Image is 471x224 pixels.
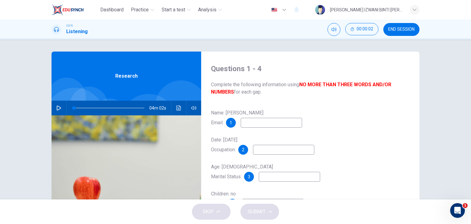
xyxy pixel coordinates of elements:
[211,164,273,180] span: Age: [DEMOGRAPHIC_DATA] Marital Status:
[315,5,325,15] img: Profile picture
[242,148,244,152] span: 2
[211,82,391,95] b: NO MORE THAN THREE WORDS AND/OR NUMBERS
[388,27,415,32] span: END SESSION
[327,23,340,36] div: Mute
[196,4,224,15] button: Analysis
[198,6,216,14] span: Analysis
[100,6,124,14] span: Dashboard
[128,4,157,15] button: Practice
[211,110,263,126] span: Name: [PERSON_NAME] Email:
[330,6,402,14] div: [PERSON_NAME] IZWANI BINTI [PERSON_NAME]
[450,203,465,218] iframe: Intercom live chat
[248,175,250,179] span: 3
[211,64,410,74] h4: Questions 1 - 4
[52,4,84,16] img: EduSynch logo
[270,8,278,12] img: en
[357,27,373,32] span: 00:00:02
[211,137,237,153] span: Date: [DATE] Occupation:
[115,72,138,80] span: Research
[383,23,419,36] button: END SESSION
[162,6,185,14] span: Start a test
[211,191,236,207] span: Children: no Salary:
[159,4,193,15] button: Start a test
[98,4,126,15] button: Dashboard
[463,203,468,208] span: 1
[52,4,98,16] a: EduSynch logo
[230,121,232,125] span: 1
[211,81,410,96] span: Complete the following information using for each gap.
[345,23,378,35] button: 00:00:02
[149,101,171,115] span: 04m 02s
[131,6,149,14] span: Practice
[345,23,378,36] div: Hide
[174,101,184,115] button: Click to see the audio transcription
[66,28,88,35] h1: Listening
[66,24,73,28] span: CEFR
